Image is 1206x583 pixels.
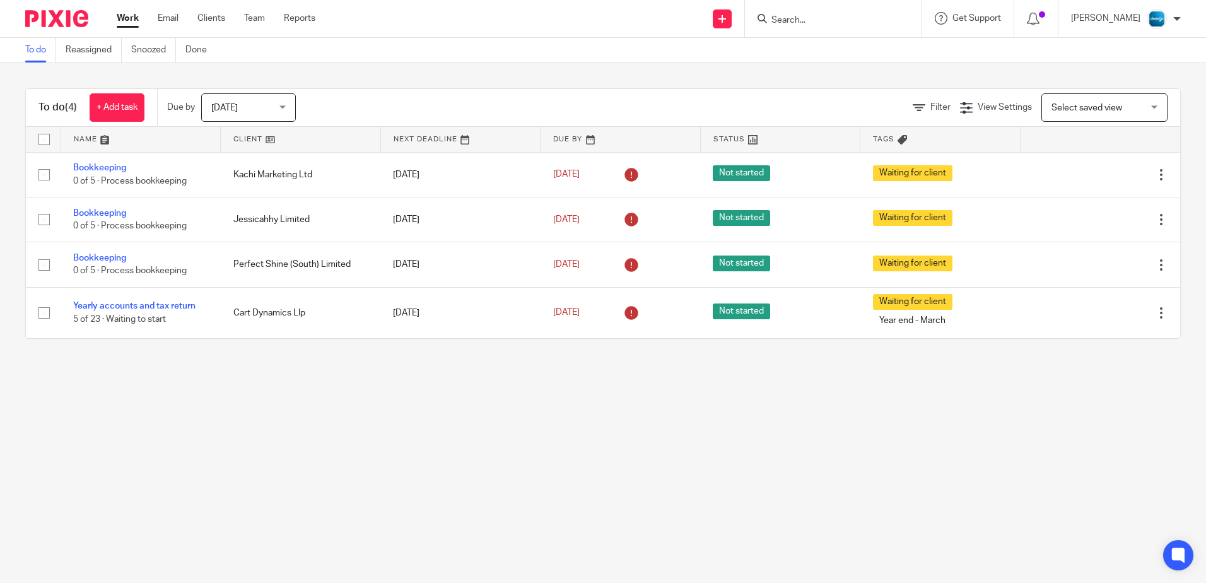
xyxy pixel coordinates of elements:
[73,177,187,185] span: 0 of 5 · Process bookkeeping
[873,294,952,310] span: Waiting for client
[73,209,126,218] a: Bookkeeping
[25,10,88,27] img: Pixie
[221,152,381,197] td: Kachi Marketing Ltd
[1071,12,1140,25] p: [PERSON_NAME]
[185,38,216,62] a: Done
[73,267,187,276] span: 0 of 5 · Process bookkeeping
[553,215,580,224] span: [DATE]
[73,315,166,324] span: 5 of 23 · Waiting to start
[1147,9,1167,29] img: Diverso%20logo.png
[73,254,126,262] a: Bookkeeping
[952,14,1001,23] span: Get Support
[25,38,56,62] a: To do
[90,93,144,122] a: + Add task
[1051,103,1122,112] span: Select saved view
[380,242,541,287] td: [DATE]
[73,221,187,230] span: 0 of 5 · Process bookkeeping
[713,165,770,181] span: Not started
[244,12,265,25] a: Team
[873,165,952,181] span: Waiting for client
[211,103,238,112] span: [DATE]
[221,197,381,242] td: Jessicahhy Limited
[873,313,952,329] span: Year end - March
[978,103,1032,112] span: View Settings
[221,242,381,287] td: Perfect Shine (South) Limited
[131,38,176,62] a: Snoozed
[930,103,951,112] span: Filter
[380,197,541,242] td: [DATE]
[873,210,952,226] span: Waiting for client
[553,170,580,179] span: [DATE]
[713,210,770,226] span: Not started
[380,152,541,197] td: [DATE]
[158,12,179,25] a: Email
[284,12,315,25] a: Reports
[713,303,770,319] span: Not started
[553,309,580,317] span: [DATE]
[73,163,126,172] a: Bookkeeping
[167,101,195,114] p: Due by
[221,287,381,338] td: Cart Dynamics Llp
[38,101,77,114] h1: To do
[873,136,894,143] span: Tags
[553,260,580,269] span: [DATE]
[117,12,139,25] a: Work
[73,302,196,310] a: Yearly accounts and tax return
[713,256,770,271] span: Not started
[380,287,541,338] td: [DATE]
[65,102,77,112] span: (4)
[770,15,884,26] input: Search
[66,38,122,62] a: Reassigned
[197,12,225,25] a: Clients
[873,256,952,271] span: Waiting for client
